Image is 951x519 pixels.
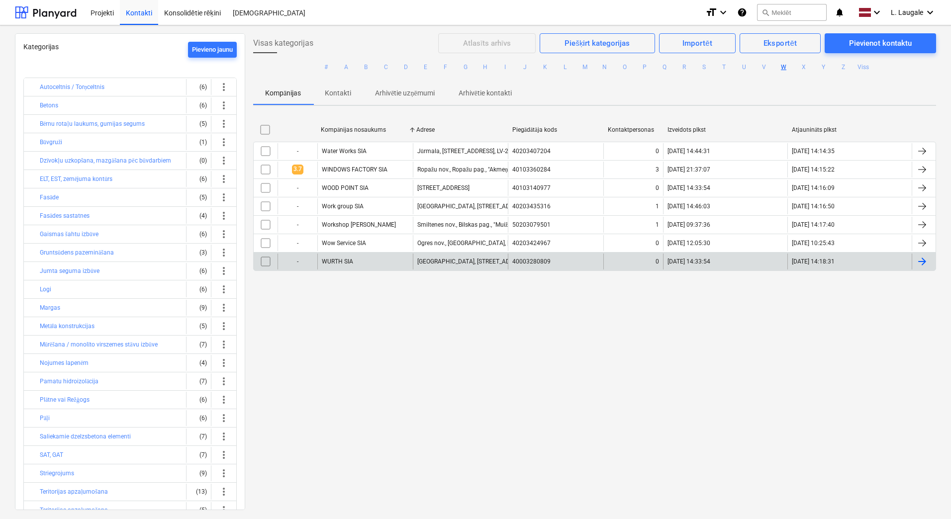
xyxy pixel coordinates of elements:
button: Saliekamie dzelzsbetona elementi [40,431,131,442]
div: (6) [190,171,207,187]
div: Pievieno jaunu [192,44,233,56]
div: 1 [656,203,659,210]
p: Arhivētie kontakti [459,88,512,98]
div: [DATE] 14:15:22 [792,166,835,173]
button: N [599,61,611,73]
div: Kontaktpersonas [608,126,660,133]
button: A [340,61,352,73]
div: 0 [656,258,659,265]
button: I [499,61,511,73]
div: (7) [190,429,207,444]
i: keyboard_arrow_down [871,6,883,18]
button: Mūrēšana / monolīto virszemes stāvu izbūve [40,339,158,350]
button: T [718,61,730,73]
div: [DATE] 14:18:31 [792,258,835,265]
div: (5) [190,189,207,205]
span: more_vert [218,339,230,350]
div: WOOD POINT SIA [322,184,369,191]
button: W [778,61,790,73]
button: D [400,61,412,73]
button: SAT, GAT [40,449,63,461]
div: (6) [190,79,207,95]
div: Kompānijas nosaukums [321,126,408,134]
div: [DATE] 09:37:36 [667,221,710,228]
div: (5) [190,116,207,132]
button: Autoceltnis / Torņceltnis [40,81,104,93]
div: (9) [190,300,207,316]
button: Y [818,61,830,73]
button: Pievienot kontaktu [825,33,936,53]
span: more_vert [218,191,230,203]
div: 40003280809 [512,258,551,265]
div: (1) [190,134,207,150]
button: C [380,61,392,73]
div: (7) [190,373,207,389]
button: R [678,61,690,73]
button: Gaismas šahtu izbūve [40,228,98,240]
div: [DATE] 14:16:09 [792,184,835,191]
div: Piešķirt kategorijas [565,37,630,50]
span: search [761,8,769,16]
span: more_vert [218,210,230,222]
span: L. Laugale [891,8,923,16]
div: (5) [190,318,207,334]
button: M [579,61,591,73]
span: more_vert [218,118,230,130]
button: Gruntsūdens pazemināšana [40,247,114,259]
div: [DATE] 14:33:54 [667,258,710,265]
span: more_vert [218,486,230,498]
div: (7) [190,337,207,352]
p: Kompānijas [265,88,301,98]
button: H [479,61,491,73]
div: 0 [656,148,659,155]
div: (6) [190,263,207,279]
button: B [360,61,372,73]
div: 50203079501 [512,221,551,228]
div: (3) [190,245,207,260]
span: more_vert [218,247,230,259]
div: Atjaunināts plkst [792,126,908,134]
span: more_vert [218,81,230,93]
button: Būvgruži [40,136,62,148]
div: [DATE] 10:25:43 [792,240,835,247]
div: Chat Widget [901,471,951,519]
div: Workshop [PERSON_NAME] [322,221,396,228]
div: [DATE] 21:37:07 [667,166,710,173]
button: X [798,61,810,73]
button: Nojumes lapenēm [40,357,89,369]
div: (6) [190,281,207,297]
div: (6) [190,392,207,408]
button: F [440,61,452,73]
div: 40103140977 [512,184,551,191]
div: (9) [190,465,207,481]
div: WURTH SIA [322,258,353,265]
div: (0) [190,153,207,169]
div: 40203407204 [512,148,551,155]
button: Pievieno jaunu [188,42,237,58]
div: [DATE] 14:46:03 [667,203,710,210]
div: WINDOWS FACTORY SIA [322,166,387,173]
div: Adrese [416,126,504,133]
button: Fasāde [40,191,59,203]
button: Eksportēt [740,33,820,53]
span: more_vert [218,283,230,295]
p: Kontakti [325,88,351,98]
div: [DATE] 14:14:35 [792,148,835,155]
button: P [639,61,651,73]
button: Pamatu hidroizolācija [40,375,98,387]
span: more_vert [218,394,230,406]
div: Ropažu nov., Ropažu pag., "Akmeņkalni", LV-2133 [417,166,548,173]
button: Fasādes sastatnes [40,210,90,222]
div: (4) [190,355,207,371]
div: (4) [190,208,207,224]
button: Q [659,61,670,73]
div: - [278,180,317,196]
button: V [758,61,770,73]
div: [GEOGRAPHIC_DATA], [STREET_ADDRESS] [417,258,529,265]
div: [DATE] 12:05:30 [667,240,710,247]
button: Meklēt [757,4,827,21]
div: (6) [190,97,207,113]
span: Kategorijas [23,43,59,51]
button: Margas [40,302,60,314]
span: more_vert [218,449,230,461]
